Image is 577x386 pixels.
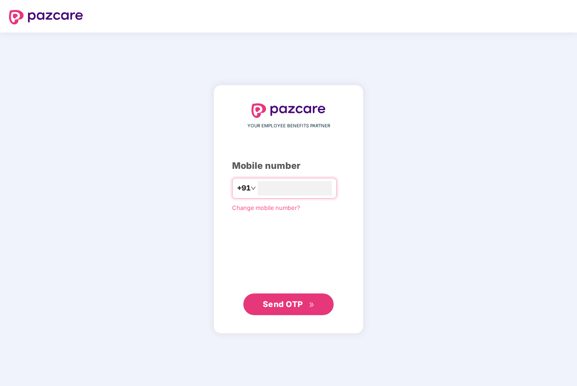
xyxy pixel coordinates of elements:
span: +91 [237,182,251,194]
span: double-right [309,302,315,308]
span: YOUR EMPLOYEE BENEFITS PARTNER [247,122,330,130]
span: Send OTP [263,299,303,309]
img: logo [9,10,83,24]
div: Mobile number [232,159,345,173]
a: Change mobile number? [232,204,300,211]
button: Send OTPdouble-right [243,293,334,315]
img: logo [251,103,326,118]
span: down [251,186,256,191]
